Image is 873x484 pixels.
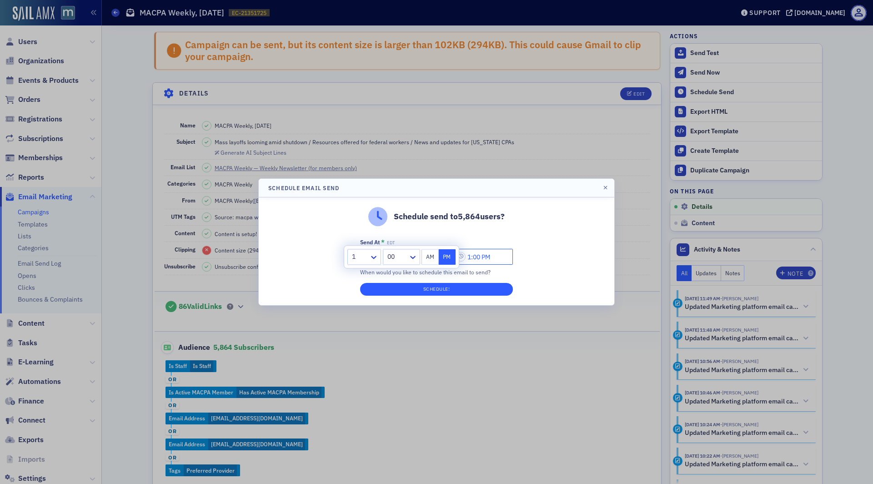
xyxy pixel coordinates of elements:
[387,240,395,246] span: EDT
[421,249,439,265] button: AM
[360,283,513,296] button: Schedule!
[360,239,380,246] div: Send At
[454,249,513,265] input: 00:00 AM
[268,184,339,192] h4: Schedule Email Send
[394,211,505,222] p: Schedule send to 5,864 users?
[381,239,385,245] abbr: This field is required
[360,268,513,276] div: When would you like to schedule this email to send?
[439,249,456,265] button: PM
